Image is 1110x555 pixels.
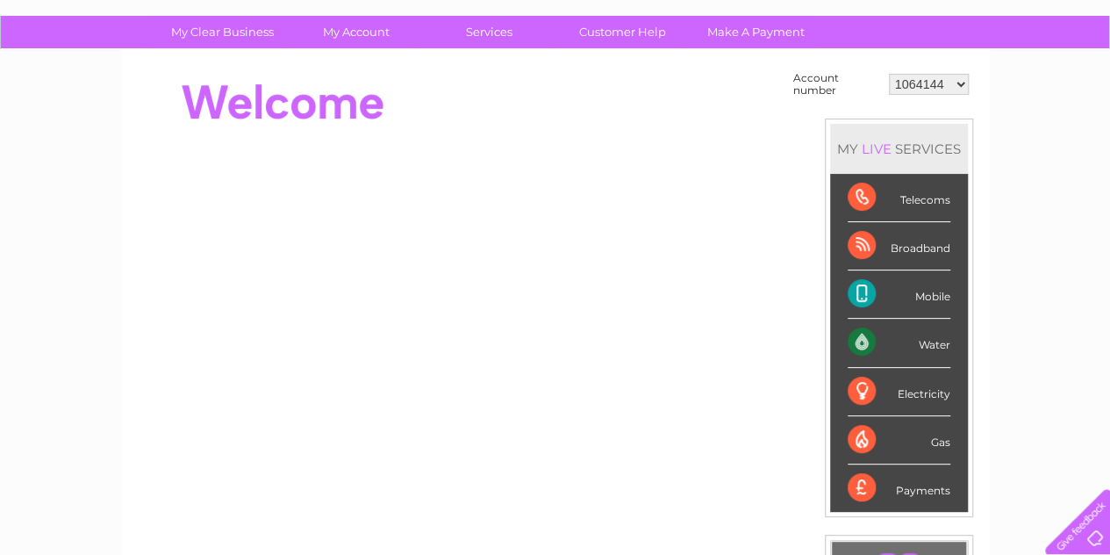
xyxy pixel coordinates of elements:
[858,141,895,157] div: LIVE
[848,416,950,465] div: Gas
[150,16,295,48] a: My Clear Business
[957,75,983,88] a: Blog
[830,124,968,174] div: MY SERVICES
[848,465,950,512] div: Payments
[993,75,1036,88] a: Contact
[848,174,950,222] div: Telecoms
[845,75,884,88] a: Energy
[550,16,695,48] a: Customer Help
[779,9,900,31] a: 0333 014 3131
[848,319,950,367] div: Water
[141,10,970,85] div: Clear Business is a trading name of Verastar Limited (registered in [GEOGRAPHIC_DATA] No. 3667643...
[848,222,950,270] div: Broadband
[894,75,947,88] a: Telecoms
[801,75,834,88] a: Water
[789,68,884,101] td: Account number
[848,368,950,416] div: Electricity
[39,46,128,99] img: logo.png
[684,16,828,48] a: Make A Payment
[1052,75,1093,88] a: Log out
[848,270,950,319] div: Mobile
[283,16,428,48] a: My Account
[417,16,562,48] a: Services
